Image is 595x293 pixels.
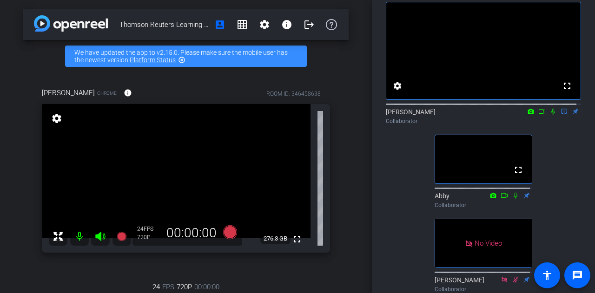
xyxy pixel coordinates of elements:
mat-icon: fullscreen [291,234,303,245]
mat-icon: message [572,270,583,281]
mat-icon: account_box [214,19,225,30]
mat-icon: settings [392,80,403,91]
mat-icon: grid_on [237,19,248,30]
span: No Video [475,239,502,247]
span: [PERSON_NAME] [42,88,95,98]
mat-icon: accessibility [542,270,553,281]
mat-icon: highlight_off [178,56,185,64]
a: Platform Status [130,56,176,64]
span: 720P [177,282,192,292]
div: Collaborator [386,117,581,125]
span: Chrome [97,90,117,97]
div: Collaborator [435,201,532,209]
mat-icon: info [281,19,292,30]
img: app-logo [34,15,108,32]
div: Abby [435,191,532,209]
div: [PERSON_NAME] [386,107,581,125]
mat-icon: logout [304,19,315,30]
span: FPS [144,226,153,232]
div: 24 [137,225,160,233]
div: ROOM ID: 346458638 [266,90,321,98]
mat-icon: settings [50,113,63,124]
div: We have updated the app to v2.15.0. Please make sure the mobile user has the newest version. [65,46,307,67]
span: 276.3 GB [260,233,291,244]
span: FPS [162,282,174,292]
span: 24 [152,282,160,292]
mat-icon: flip [559,107,570,115]
div: 00:00:00 [160,225,223,241]
mat-icon: settings [259,19,270,30]
span: 00:00:00 [194,282,219,292]
div: 720P [137,234,160,241]
mat-icon: fullscreen [513,164,524,176]
mat-icon: info [124,89,132,97]
span: Thomson Reuters Learning Day with A. Raman [119,15,209,34]
mat-icon: fullscreen [562,80,573,91]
